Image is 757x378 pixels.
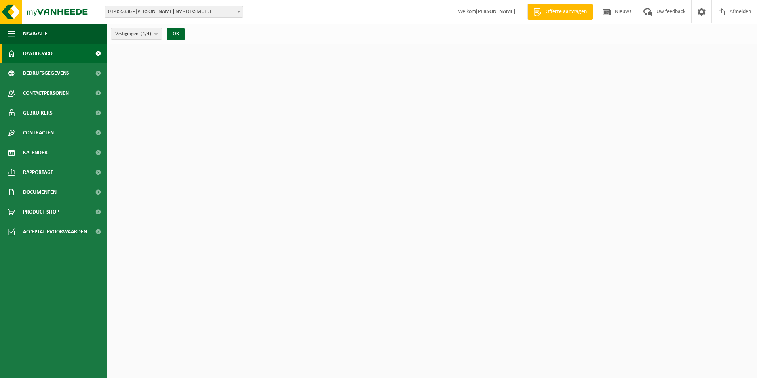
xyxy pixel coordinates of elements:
span: 01-055336 - DENEIRE MARC NV - DIKSMUIDE [105,6,243,17]
span: 01-055336 - DENEIRE MARC NV - DIKSMUIDE [105,6,243,18]
span: Bedrijfsgegevens [23,63,69,83]
button: Vestigingen(4/4) [111,28,162,40]
a: Offerte aanvragen [527,4,593,20]
count: (4/4) [141,31,151,36]
span: Offerte aanvragen [544,8,589,16]
span: Contactpersonen [23,83,69,103]
span: Kalender [23,143,48,162]
span: Dashboard [23,44,53,63]
span: Product Shop [23,202,59,222]
strong: [PERSON_NAME] [476,9,515,15]
span: Acceptatievoorwaarden [23,222,87,242]
span: Navigatie [23,24,48,44]
button: OK [167,28,185,40]
span: Contracten [23,123,54,143]
span: Gebruikers [23,103,53,123]
span: Vestigingen [115,28,151,40]
span: Documenten [23,182,57,202]
span: Rapportage [23,162,53,182]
